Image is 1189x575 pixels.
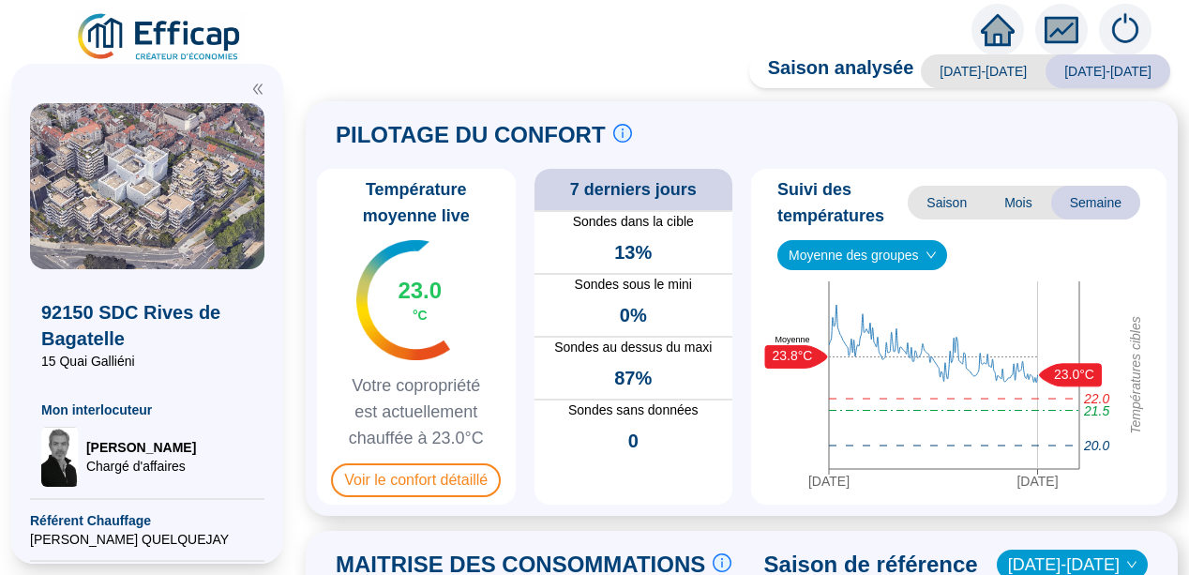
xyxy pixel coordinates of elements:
span: 0% [620,302,647,328]
tspan: 21.5 [1083,402,1109,417]
span: °C [413,306,428,325]
span: [PERSON_NAME] [86,438,196,457]
img: indicateur températures [356,240,451,360]
tspan: Températures cibles [1128,316,1143,434]
tspan: [DATE] [1016,474,1058,489]
span: fund [1045,13,1078,47]
span: Sondes sans données [534,401,733,420]
span: 23.0 [398,276,442,306]
span: 87% [614,365,652,391]
span: double-left [251,83,264,96]
img: alerts [1099,4,1151,56]
span: info-circle [713,553,731,572]
tspan: 20.0 [1083,438,1109,453]
span: Voir le confort détaillé [331,463,501,497]
tspan: 22.0 [1083,391,1109,406]
span: Sondes dans la cible [534,212,733,232]
span: Semaine [1051,186,1140,219]
text: 23.0°C [1054,366,1094,381]
span: down [926,250,937,261]
span: Saison [908,186,986,219]
span: 92150 SDC Rives de Bagatelle [41,299,253,352]
span: 0 [628,428,639,454]
span: 7 derniers jours [570,176,697,203]
span: down [1126,559,1137,570]
span: Saison analysée [749,54,914,88]
span: [PERSON_NAME] QUELQUEJAY [30,530,264,549]
tspan: [DATE] [808,474,850,489]
span: Votre copropriété est actuellement chauffée à 23.0°C [324,372,508,451]
span: Température moyenne live [324,176,508,229]
span: Chargé d'affaires [86,457,196,476]
span: PILOTAGE DU CONFORT [336,120,606,150]
text: 23.8°C [773,348,813,363]
span: Mon interlocuteur [41,401,253,419]
span: [DATE]-[DATE] [1046,54,1170,88]
span: 13% [614,239,652,265]
span: Moyenne des groupes [789,241,936,269]
span: Sondes sous le mini [534,275,733,295]
img: Chargé d'affaires [41,427,79,487]
span: Mois [986,186,1051,219]
span: home [981,13,1015,47]
span: info-circle [613,124,632,143]
text: Moyenne [775,335,809,344]
span: Sondes au dessus du maxi [534,338,733,357]
span: Référent Chauffage [30,511,264,530]
span: 15 Quai Galliéni [41,352,253,371]
img: efficap energie logo [75,11,245,64]
span: [DATE]-[DATE] [921,54,1046,88]
span: Suivi des températures [777,176,908,229]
